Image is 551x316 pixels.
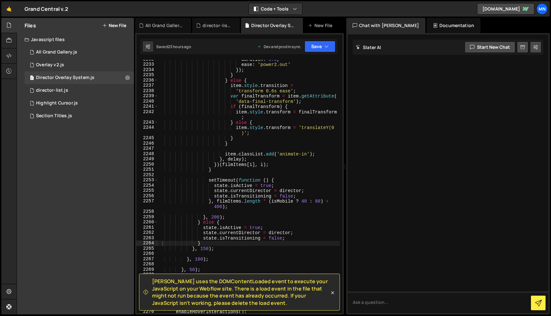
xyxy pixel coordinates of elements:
[136,83,158,88] div: 2237
[136,304,158,309] div: 2275
[346,18,425,33] div: Chat with [PERSON_NAME]
[1,1,17,17] a: 🤙
[136,67,158,73] div: 2234
[136,241,158,246] div: 2264
[136,167,158,172] div: 2251
[136,156,158,162] div: 2249
[145,22,183,29] div: All Grand Gallery.js
[136,277,158,288] div: 2271
[136,141,158,146] div: 2246
[25,22,36,29] h2: Files
[136,99,158,104] div: 2240
[136,78,158,83] div: 2236
[136,62,158,67] div: 2233
[36,88,68,93] div: director-list.js
[136,162,158,167] div: 2250
[136,225,158,230] div: 2261
[465,41,515,53] button: Start new chat
[36,75,94,81] div: Director Overlay System.js
[136,120,158,125] div: 2243
[136,293,158,298] div: 2273
[25,5,68,13] div: Grand Central v.2
[156,44,191,49] div: Saved
[136,198,158,209] div: 2257
[136,93,158,99] div: 2239
[356,44,381,50] h2: Slater AI
[136,109,158,120] div: 2242
[136,288,158,293] div: 2272
[136,125,158,135] div: 2244
[136,262,158,267] div: 2268
[136,272,158,277] div: 2270
[17,33,134,46] div: Javascript files
[136,298,158,304] div: 2274
[102,23,126,28] button: New File
[36,62,64,68] div: Overlay v2.js
[136,88,158,94] div: 2238
[25,110,134,122] div: 15298/40223.js
[36,113,72,119] div: Section Titles.js
[136,219,158,225] div: 2260
[25,97,134,110] div: 15298/43117.js
[136,256,158,262] div: 2267
[136,72,158,78] div: 2235
[30,76,34,81] span: 1
[305,41,335,52] button: Save
[25,84,134,97] div: 15298/40379.js
[202,22,232,29] div: director-list.js
[136,183,158,188] div: 2254
[136,104,158,109] div: 2241
[136,214,158,220] div: 2259
[477,3,534,15] a: [DOMAIN_NAME]
[136,235,158,241] div: 2263
[25,46,134,59] div: 15298/43578.js
[136,188,158,193] div: 2255
[257,44,301,49] div: Dev and prod in sync
[136,267,158,272] div: 2269
[25,59,134,71] div: 15298/45944.js
[136,309,158,314] div: 2276
[136,177,158,183] div: 2253
[152,278,329,306] span: [PERSON_NAME] uses the DOMContentLoaded event to execute your JavaScript on your Webflow site. Th...
[36,100,78,106] div: Highlight Cursor.js
[427,18,481,33] div: Documentation
[136,172,158,178] div: 2252
[136,151,158,157] div: 2248
[308,22,335,29] div: New File
[136,146,158,151] div: 2247
[136,135,158,141] div: 2245
[536,3,548,15] a: MN
[136,251,158,256] div: 2266
[168,44,191,49] div: 23 hours ago
[25,71,134,84] div: 15298/42891.js
[136,246,158,251] div: 2265
[136,193,158,199] div: 2256
[136,209,158,214] div: 2258
[136,230,158,235] div: 2262
[251,22,295,29] div: Director Overlay System.js
[36,49,77,55] div: All Grand Gallery.js
[249,3,302,15] button: Code + Tools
